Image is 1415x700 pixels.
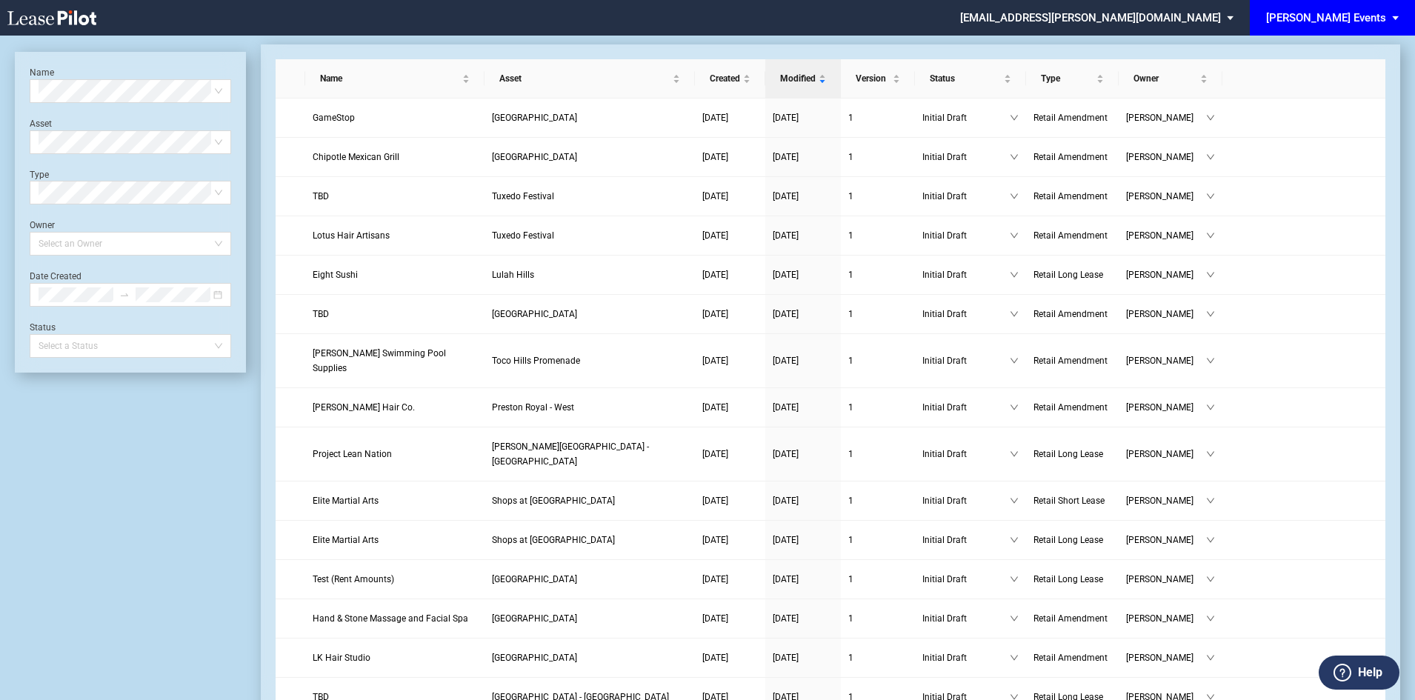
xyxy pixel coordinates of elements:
span: down [1206,450,1215,459]
a: [DATE] [773,110,833,125]
a: 1 [848,650,908,665]
a: 1 [848,228,908,243]
span: down [1010,153,1019,161]
span: down [1206,192,1215,201]
span: Retail Amendment [1033,613,1108,624]
a: Elite Martial Arts [313,533,478,547]
a: [DATE] [702,447,758,461]
span: Eight Sushi [313,270,358,280]
a: [GEOGRAPHIC_DATA] [492,572,687,587]
a: Retail Long Lease [1033,447,1111,461]
span: [DATE] [773,270,799,280]
span: 1 [848,152,853,162]
span: down [1010,496,1019,505]
a: Retail Long Lease [1033,533,1111,547]
a: [DATE] [702,110,758,125]
span: [DATE] [773,653,799,663]
a: [DATE] [773,533,833,547]
span: [PERSON_NAME] [1126,110,1206,125]
div: [PERSON_NAME] Events [1266,11,1386,24]
a: Retail Amendment [1033,611,1111,626]
span: Initial Draft [922,400,1010,415]
span: [DATE] [773,402,799,413]
span: Retail Long Lease [1033,574,1103,584]
a: 1 [848,533,908,547]
a: 1 [848,572,908,587]
span: down [1206,653,1215,662]
a: Retail Amendment [1033,400,1111,415]
span: 1 [848,309,853,319]
span: down [1010,356,1019,365]
a: [DATE] [773,150,833,164]
a: [DATE] [702,650,758,665]
a: Tuxedo Festival [492,189,687,204]
span: [DATE] [702,574,728,584]
span: down [1206,496,1215,505]
span: down [1010,575,1019,584]
span: down [1206,575,1215,584]
span: 1 [848,230,853,241]
a: [GEOGRAPHIC_DATA] [492,650,687,665]
span: 1 [848,270,853,280]
th: Created [695,59,765,99]
span: [PERSON_NAME] [1126,611,1206,626]
span: down [1206,231,1215,240]
span: Initial Draft [922,307,1010,321]
span: to [119,290,130,300]
span: 1 [848,402,853,413]
span: Type [1041,71,1093,86]
span: [DATE] [702,496,728,506]
a: Lotus Hair Artisans [313,228,478,243]
a: Retail Long Lease [1033,572,1111,587]
span: Elite Martial Arts [313,496,379,506]
span: down [1010,450,1019,459]
a: 1 [848,611,908,626]
span: Tuxedo Festival [492,191,554,201]
span: down [1206,614,1215,623]
span: down [1206,356,1215,365]
span: swap-right [119,290,130,300]
span: TBD [313,309,329,319]
label: Help [1358,663,1382,682]
a: Retail Amendment [1033,228,1111,243]
a: Tuxedo Festival [492,228,687,243]
a: Elite Martial Arts [313,493,478,508]
span: [DATE] [702,113,728,123]
a: Toco Hills Promenade [492,353,687,368]
span: Preston Towne Crossing - North [492,441,649,467]
span: Name [320,71,460,86]
span: 1 [848,191,853,201]
span: [PERSON_NAME] [1126,447,1206,461]
button: Help [1319,656,1399,690]
th: Asset [485,59,695,99]
span: [PERSON_NAME] [1126,228,1206,243]
span: Test (Rent Amounts) [313,574,394,584]
span: [PERSON_NAME] [1126,533,1206,547]
a: [DATE] [702,611,758,626]
span: [DATE] [702,191,728,201]
span: Lantern Lane [492,613,577,624]
span: Athony Robin Hair Co. [313,402,415,413]
span: [DATE] [773,230,799,241]
th: Name [305,59,485,99]
span: [DATE] [702,356,728,366]
a: [DATE] [702,189,758,204]
span: [PERSON_NAME] [1126,267,1206,282]
a: [DATE] [773,400,833,415]
a: [DATE] [702,150,758,164]
span: Initial Draft [922,447,1010,461]
a: Retail Amendment [1033,189,1111,204]
a: [DATE] [702,533,758,547]
span: Elite Martial Arts [313,535,379,545]
span: [DATE] [773,152,799,162]
a: GameStop [313,110,478,125]
span: 1 [848,496,853,506]
span: [DATE] [702,152,728,162]
a: Retail Long Lease [1033,267,1111,282]
a: Retail Amendment [1033,110,1111,125]
span: LK Hair Studio [313,653,370,663]
a: 1 [848,110,908,125]
a: [DATE] [702,267,758,282]
span: GameStop [313,113,355,123]
a: [DATE] [702,400,758,415]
